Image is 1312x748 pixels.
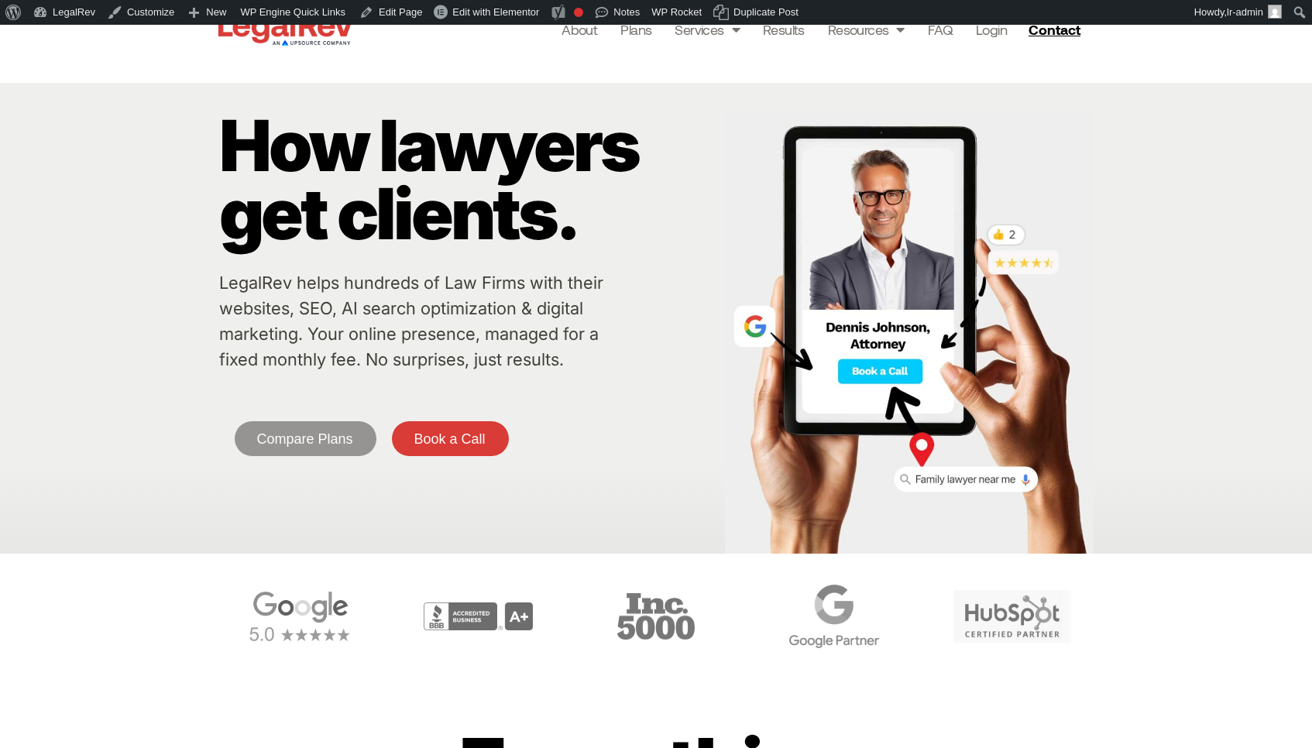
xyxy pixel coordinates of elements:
[452,6,539,18] span: Edit with Elementor
[1227,6,1263,18] span: lr-admin
[215,577,385,656] div: 1 / 6
[763,19,805,40] a: Results
[392,421,509,456] a: Book a Call
[414,432,486,446] span: Book a Call
[219,112,718,248] p: How lawyers get clients.
[562,19,597,40] a: About
[562,19,1007,40] nav: Menu
[828,19,905,40] a: Resources
[574,8,583,17] div: Focus keyphrase not set
[749,577,919,656] div: 4 / 6
[393,577,563,656] div: 2 / 6
[675,19,740,40] a: Services
[257,432,353,446] span: Compare Plans
[928,19,953,40] a: FAQ
[235,421,376,456] a: Compare Plans
[927,577,1097,656] div: 5 / 6
[976,19,1007,40] a: Login
[219,273,603,369] a: LegalRev helps hundreds of Law Firms with their websites, SEO, AI search optimization & digital m...
[1029,22,1080,36] span: Contact
[571,577,741,656] div: 3 / 6
[215,577,1097,656] div: Carousel
[1022,17,1090,42] a: Contact
[620,19,651,40] a: Plans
